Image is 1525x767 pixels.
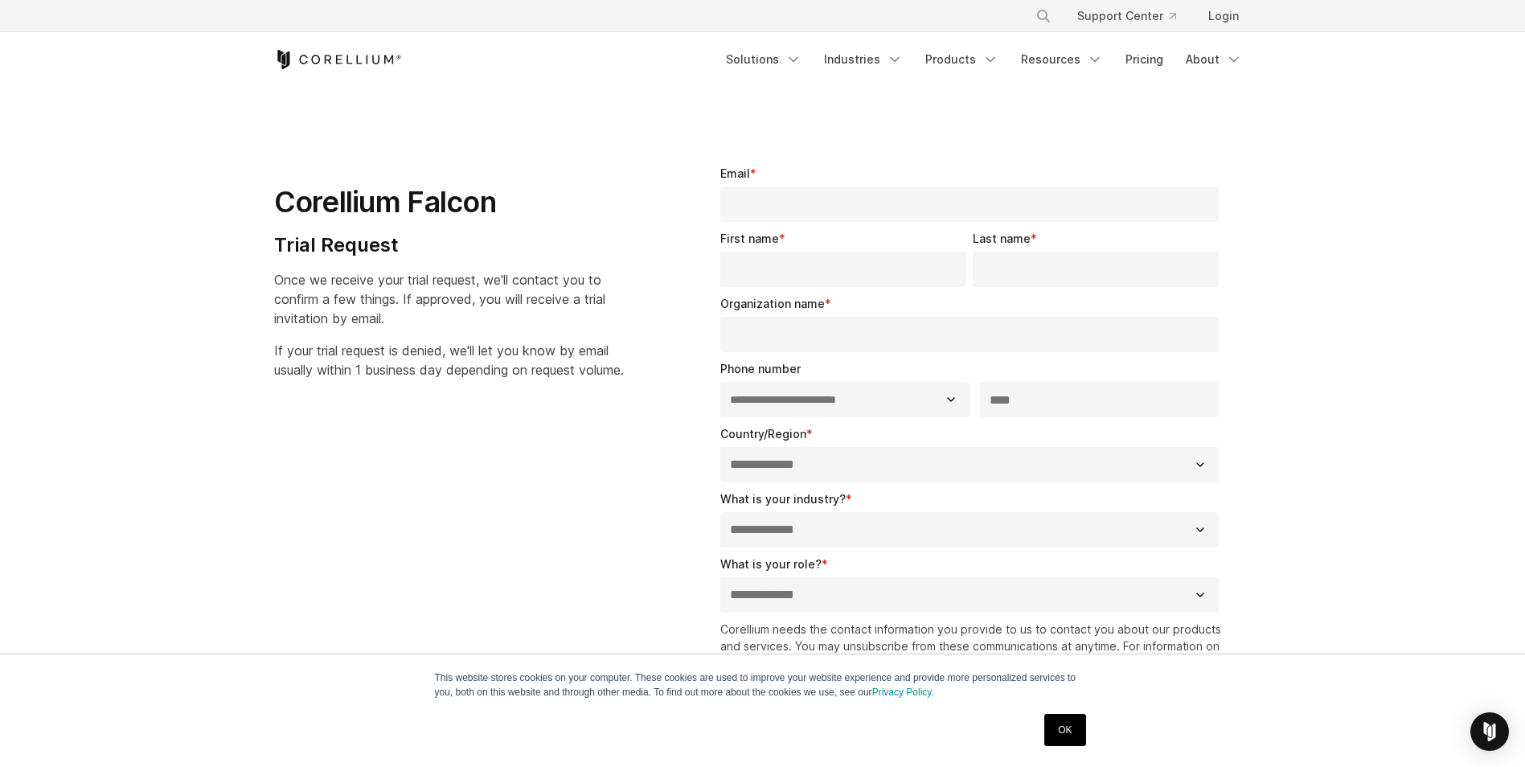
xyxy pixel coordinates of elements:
h1: Corellium Falcon [274,184,624,220]
span: First name [720,232,779,245]
p: Corellium needs the contact information you provide to us to contact you about our products and s... [720,621,1226,688]
a: Industries [814,45,912,74]
a: Resources [1011,45,1113,74]
span: If your trial request is denied, we'll let you know by email usually within 1 business day depend... [274,342,624,378]
button: Search [1029,2,1058,31]
a: Products [916,45,1008,74]
div: Navigation Menu [1016,2,1252,31]
a: Login [1195,2,1252,31]
span: Country/Region [720,427,806,441]
span: Email [720,166,750,180]
a: Pricing [1116,45,1173,74]
span: What is your role? [720,557,822,571]
p: This website stores cookies on your computer. These cookies are used to improve your website expe... [435,671,1091,699]
a: Privacy Policy. [872,687,934,698]
span: Once we receive your trial request, we'll contact you to confirm a few things. If approved, you w... [274,272,605,326]
h4: Trial Request [274,233,624,257]
span: Organization name [720,297,825,310]
a: Support Center [1064,2,1189,31]
a: About [1176,45,1252,74]
div: Open Intercom Messenger [1470,712,1509,751]
a: Corellium Home [274,50,402,69]
a: Solutions [716,45,811,74]
span: Phone number [720,362,801,375]
a: OK [1044,714,1085,746]
span: Last name [973,232,1031,245]
div: Navigation Menu [716,45,1252,74]
span: What is your industry? [720,492,846,506]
